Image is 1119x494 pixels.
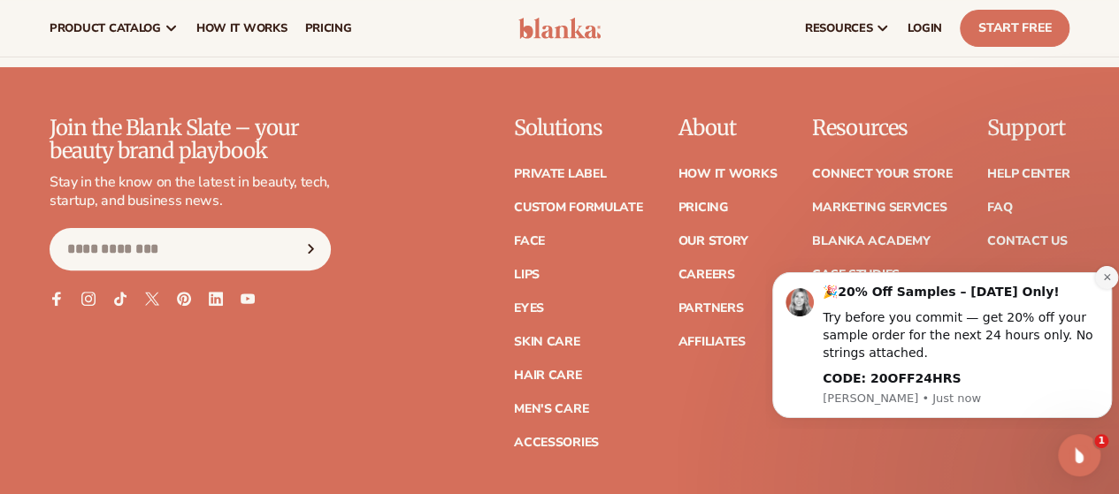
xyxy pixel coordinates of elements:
a: Blanka Academy [812,235,930,247]
a: Custom formulate [514,201,643,214]
div: What is [PERSON_NAME]?Learn how to start a private label beauty line with [PERSON_NAME] [29,175,275,259]
a: Partners [678,302,743,315]
a: Marketing services [812,201,947,214]
a: Skin Care [514,336,579,348]
img: logo [518,18,602,39]
span: 1 [1094,434,1108,448]
iframe: Intercom live chat [1058,434,1100,476]
div: Close [310,7,342,39]
a: Eyes [514,302,544,315]
div: [PERSON_NAME] • Just now [28,272,176,283]
a: Start Free [960,10,1069,47]
a: How It Works [678,168,777,180]
a: Hair Care [514,369,581,382]
div: What is [PERSON_NAME]? [47,189,257,208]
span: LOGIN [908,21,942,35]
a: FAQ [987,201,1012,214]
button: go back [11,7,45,41]
iframe: Intercom notifications message [765,256,1119,429]
p: Solutions [514,117,643,140]
div: Hey there 👋 How can we help? Talk to our team. Search for helpful articles. [28,131,276,165]
a: Face [514,235,545,247]
a: Our Story [678,235,747,247]
p: Stay in the know on the latest in beauty, tech, startup, and business news. [50,173,331,210]
p: About [678,117,777,140]
span: Learn how to start a private label beauty line with [PERSON_NAME] [47,209,253,242]
a: Lips [514,269,540,281]
a: Affiliates [678,336,745,348]
div: Lee says… [14,120,340,308]
button: Ask a question [213,336,331,371]
a: Pricing [678,201,727,214]
a: Contact Us [987,235,1067,247]
a: Private label [514,168,606,180]
a: Careers [678,269,734,281]
h1: [PERSON_NAME] [86,17,201,30]
span: pricing [304,21,351,35]
p: Support [987,117,1069,140]
p: Resources [812,117,952,140]
button: Home [277,7,310,41]
p: Join the Blank Slate – your beauty brand playbook [50,117,331,163]
span: resources [805,21,872,35]
a: Connect your store [812,168,952,180]
span: How It Works [196,21,287,35]
button: Subscribe [291,228,330,270]
a: Accessories [514,437,599,449]
a: Men's Care [514,403,588,415]
a: Help Center [987,168,1069,180]
span: product catalog [50,21,161,35]
img: Profile image for Lee [50,10,79,38]
div: Hey there 👋 How can we help? Talk to our team. Search for helpful articles.What is [PERSON_NAME]?... [14,120,290,269]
